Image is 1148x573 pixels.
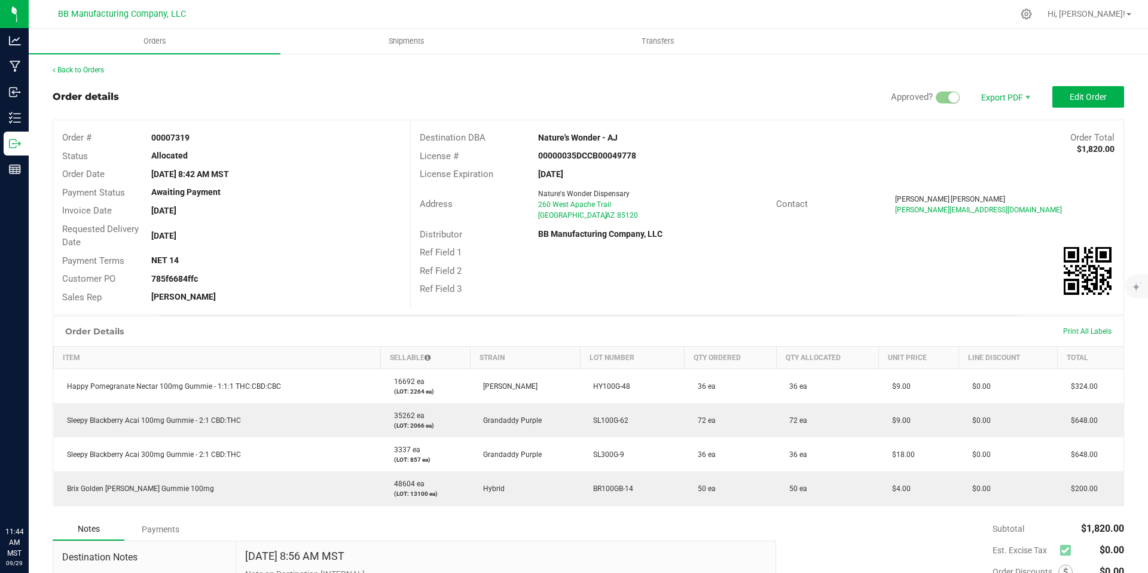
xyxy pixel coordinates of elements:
span: Transfers [625,36,691,47]
p: (LOT: 2264 ea) [388,387,463,396]
span: $324.00 [1065,382,1098,391]
inline-svg: Inbound [9,86,21,98]
span: 85120 [617,211,638,220]
span: [PERSON_NAME] [895,195,949,203]
qrcode: 00007319 [1064,247,1112,295]
h1: Order Details [65,327,124,336]
span: Brix Golden [PERSON_NAME] Gummie 100mg [61,484,214,493]
span: 3337 ea [388,446,420,454]
span: Hi, [PERSON_NAME]! [1048,9,1125,19]
span: Status [62,151,88,161]
div: Manage settings [1019,8,1034,20]
span: BR100GB-14 [587,484,633,493]
a: Transfers [532,29,784,54]
span: Ref Field 3 [420,284,462,294]
span: Sleepy Blackberry Acai 300mg Gummie - 2:1 CBD:THC [61,450,241,459]
span: $0.00 [966,484,991,493]
span: 36 ea [783,382,807,391]
span: Distributor [420,229,462,240]
span: 72 ea [692,416,716,425]
inline-svg: Inventory [9,112,21,124]
th: Sellable [381,347,470,369]
span: Sleepy Blackberry Acai 100mg Gummie - 2:1 CBD:THC [61,416,241,425]
strong: [DATE] [538,169,563,179]
span: [PERSON_NAME] [951,195,1005,203]
span: Payment Status [62,187,125,198]
span: $18.00 [886,450,915,459]
span: Calculate excise tax [1060,542,1076,559]
button: Edit Order [1052,86,1124,108]
span: Shipments [373,36,441,47]
span: 50 ea [692,484,716,493]
strong: 785f6684ffc [151,274,198,284]
img: Scan me! [1064,247,1112,295]
strong: NET 14 [151,255,179,265]
span: Print All Labels [1063,327,1112,336]
span: Grandaddy Purple [477,416,542,425]
a: Orders [29,29,280,54]
span: License # [420,151,459,161]
strong: BB Manufacturing Company, LLC [538,229,662,239]
strong: [DATE] 8:42 AM MST [151,169,229,179]
span: Est. Excise Tax [993,545,1055,555]
span: $0.00 [966,450,991,459]
inline-svg: Analytics [9,35,21,47]
inline-svg: Reports [9,163,21,175]
span: Requested Delivery Date [62,224,139,248]
span: Orders [127,36,182,47]
span: $0.00 [966,382,991,391]
p: (LOT: 13100 ea) [388,489,463,498]
th: Qty Ordered [685,347,777,369]
span: Ref Field 1 [420,247,462,258]
span: Approved? [891,92,933,102]
span: Destination Notes [62,550,227,565]
span: Subtotal [993,524,1024,534]
h4: [DATE] 8:56 AM MST [245,550,344,562]
th: Line Discount [959,347,1058,369]
span: $9.00 [886,382,911,391]
inline-svg: Manufacturing [9,60,21,72]
strong: Awaiting Payment [151,187,221,197]
span: Invoice Date [62,205,112,216]
span: 50 ea [783,484,807,493]
span: 35262 ea [388,412,425,420]
strong: Nature's Wonder - AJ [538,133,618,142]
strong: Allocated [151,151,188,160]
inline-svg: Outbound [9,138,21,150]
p: (LOT: 857 ea) [388,455,463,464]
div: Notes [53,518,124,541]
span: $0.00 [1100,544,1124,556]
span: License Expiration [420,169,493,179]
span: Happy Pomegranate Nectar 100mg Gummie - 1:1:1 THC:CBD:CBC [61,382,281,391]
iframe: Resource center unread badge [35,476,50,490]
th: Total [1058,347,1123,369]
th: Strain [470,347,580,369]
span: Ref Field 2 [420,266,462,276]
span: 16692 ea [388,377,425,386]
span: AZ [606,211,615,220]
strong: [DATE] [151,206,176,215]
span: [GEOGRAPHIC_DATA] [538,211,607,220]
span: SL300G-9 [587,450,624,459]
strong: [PERSON_NAME] [151,292,216,301]
div: Payments [124,519,196,540]
strong: 00007319 [151,133,190,142]
span: $648.00 [1065,450,1098,459]
p: 11:44 AM MST [5,526,23,559]
strong: [DATE] [151,231,176,240]
span: Contact [776,199,808,209]
span: 72 ea [783,416,807,425]
span: $648.00 [1065,416,1098,425]
span: Edit Order [1070,92,1107,102]
span: Sales Rep [62,292,102,303]
span: 36 ea [692,382,716,391]
span: 260 West Apache Trail [538,200,611,209]
span: 48604 ea [388,480,425,488]
span: $0.00 [966,416,991,425]
span: Address [420,199,453,209]
span: , [604,211,606,220]
span: 36 ea [783,450,807,459]
span: Hybrid [477,484,505,493]
div: Order details [53,90,119,104]
span: [PERSON_NAME][EMAIL_ADDRESS][DOMAIN_NAME] [895,206,1062,214]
